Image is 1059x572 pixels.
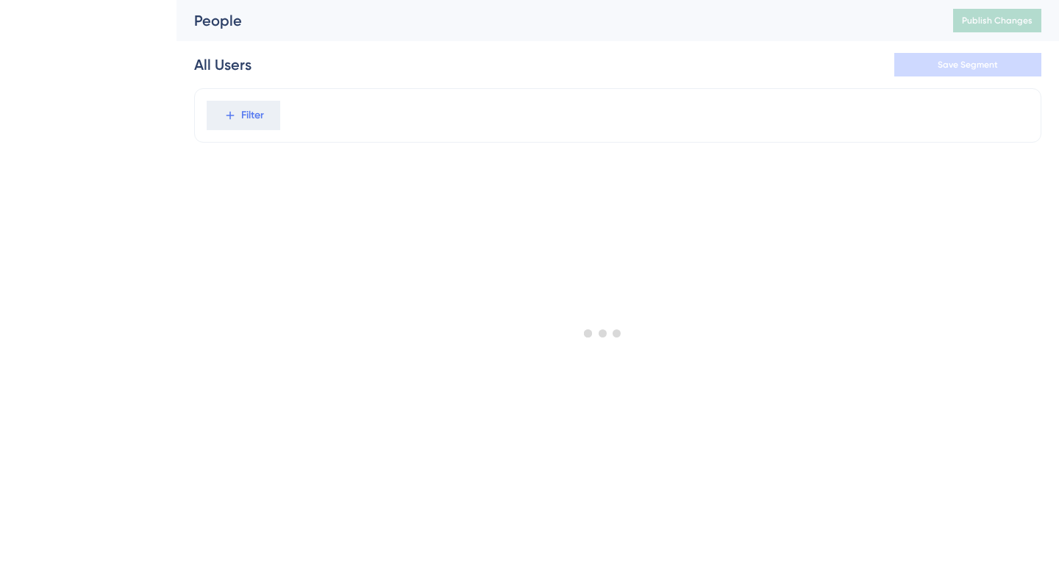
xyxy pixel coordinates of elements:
div: People [194,10,916,31]
button: Publish Changes [953,9,1041,32]
span: Publish Changes [962,15,1033,26]
span: Save Segment [938,59,998,71]
div: All Users [194,54,252,75]
button: Save Segment [894,53,1041,76]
